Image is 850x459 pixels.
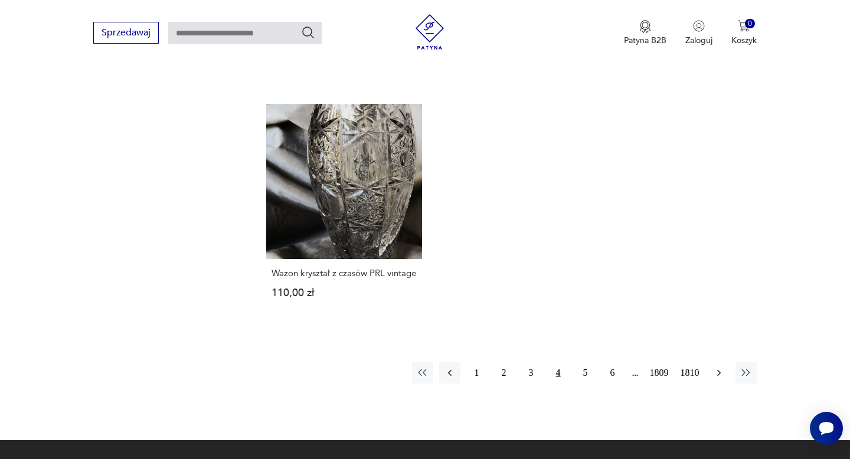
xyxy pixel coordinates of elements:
p: 110,00 zł [272,288,416,298]
button: 1 [466,362,488,383]
button: 6 [602,362,623,383]
img: Ikonka użytkownika [693,20,705,32]
h3: Wazon kryształ z czasów PRL vintage [272,268,416,278]
button: 1810 [678,362,702,383]
button: 3 [521,362,542,383]
img: Ikona medalu [639,20,651,33]
button: Sprzedawaj [93,22,159,44]
img: Patyna - sklep z meblami i dekoracjami vintage [412,14,447,50]
button: 5 [575,362,596,383]
p: Zaloguj [685,35,712,46]
button: 2 [493,362,515,383]
button: Patyna B2B [624,20,666,46]
button: 0Koszyk [731,20,757,46]
button: Szukaj [301,25,315,40]
a: Wazon kryształ z czasów PRL vintageWazon kryształ z czasów PRL vintage110,00 zł [266,104,421,321]
p: Patyna B2B [624,35,666,46]
div: 0 [745,19,755,29]
button: 1809 [647,362,672,383]
a: Sprzedawaj [93,29,159,38]
button: 4 [548,362,569,383]
iframe: Smartsupp widget button [810,412,843,445]
img: Ikona koszyka [738,20,750,32]
button: Zaloguj [685,20,712,46]
a: Ikona medaluPatyna B2B [624,20,666,46]
p: Koszyk [731,35,757,46]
